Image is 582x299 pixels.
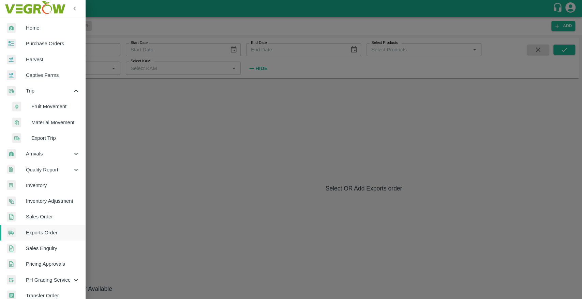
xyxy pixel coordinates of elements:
img: material [12,117,21,128]
span: Fruit Movement [31,103,80,110]
img: whInventory [7,180,16,190]
span: Home [26,24,80,32]
img: sales [7,259,16,269]
img: sales [7,244,16,253]
span: Quality Report [26,166,72,173]
span: Sales Order [26,213,80,220]
span: Material Movement [31,119,80,126]
span: Captive Farms [26,71,80,79]
img: harvest [7,70,16,80]
span: Arrivals [26,150,72,157]
img: shipments [7,228,16,237]
span: Sales Enquiry [26,245,80,252]
img: reciept [7,39,16,49]
span: Pricing Approvals [26,260,80,268]
span: Export Trip [31,134,80,142]
span: Inventory Adjustment [26,197,80,205]
img: fruit [12,102,21,112]
img: whTracker [7,275,16,285]
span: Exports Order [26,229,80,236]
img: delivery [12,133,21,143]
span: Trip [26,87,72,95]
img: harvest [7,54,16,65]
span: Purchase Orders [26,40,80,47]
a: fruitFruit Movement [5,99,85,114]
span: Inventory [26,182,80,189]
span: PH Grading Service [26,276,72,284]
img: sales [7,212,16,222]
img: qualityReport [7,165,15,174]
a: materialMaterial Movement [5,115,85,130]
img: whArrival [7,23,16,33]
img: inventory [7,196,16,206]
span: Harvest [26,56,80,63]
img: whArrival [7,149,16,159]
a: deliveryExport Trip [5,130,85,146]
img: delivery [7,86,16,96]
